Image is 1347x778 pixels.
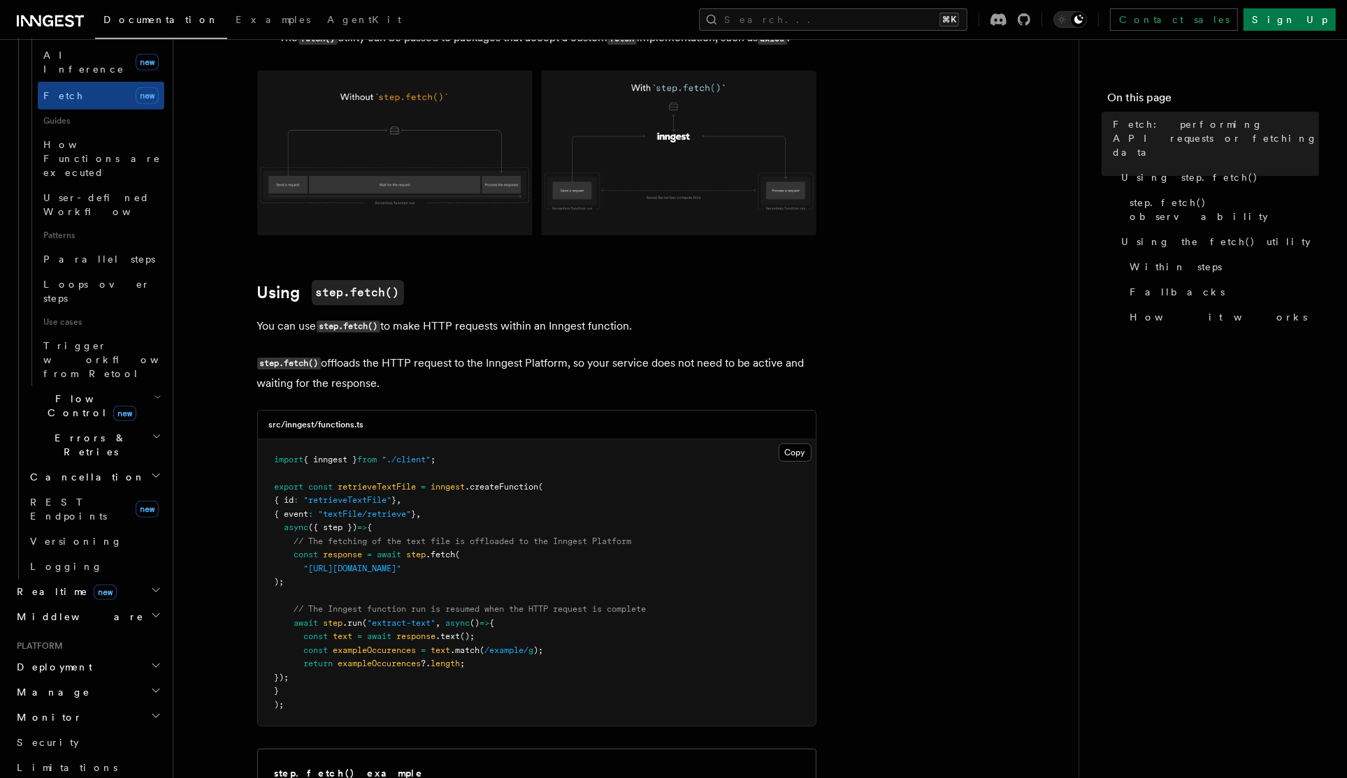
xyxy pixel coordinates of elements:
[358,631,363,641] span: =
[309,509,314,519] span: :
[333,645,417,655] span: exampleOccurences
[358,455,377,464] span: from
[368,618,436,628] span: "extract-text"
[275,495,294,505] span: { id
[480,645,485,655] span: (
[43,279,150,304] span: Loops over steps
[431,455,436,464] span: ;
[338,659,422,668] span: exampleOccurences
[1053,11,1087,28] button: Toggle dark mode
[446,618,470,628] span: async
[1130,260,1222,274] span: Within steps
[1124,254,1319,279] a: Within steps
[1124,304,1319,330] a: How it works
[113,406,136,421] span: new
[461,631,475,641] span: ();
[38,43,164,82] a: AI Inferencenew
[294,495,299,505] span: :
[431,645,451,655] span: text
[103,14,219,25] span: Documentation
[319,4,410,38] a: AgentKit
[11,604,164,629] button: Middleware
[38,247,164,272] a: Parallel steps
[269,419,364,430] h3: src/inngest/functions.ts
[1116,165,1319,190] a: Using step.fetch()
[333,631,353,641] span: text
[426,550,456,559] span: .fetch
[529,645,534,655] span: g
[309,522,358,532] span: ({ step })
[136,54,159,71] span: new
[1121,235,1311,249] span: Using the fetch() utility
[30,536,122,547] span: Versioning
[319,509,412,519] span: "textFile/retrieve"
[43,340,197,379] span: Trigger workflows from Retool
[136,87,159,104] span: new
[38,132,164,185] a: How Functions are executed
[17,737,79,748] span: Security
[456,550,461,559] span: (
[38,82,164,110] a: Fetchnew
[490,618,495,628] span: {
[422,645,426,655] span: =
[257,358,321,369] code: step.fetch()
[11,660,92,674] span: Deployment
[24,470,145,484] span: Cancellation
[461,659,466,668] span: ;
[417,509,422,519] span: ,
[451,645,480,655] span: .match
[431,482,466,492] span: inngest
[309,482,333,492] span: const
[377,550,402,559] span: await
[11,640,63,652] span: Platform
[382,455,431,464] span: "./client"
[939,13,959,27] kbd: ⌘K
[1244,8,1336,31] a: Sign Up
[24,392,154,420] span: Flow Control
[24,554,164,579] a: Logging
[1110,8,1238,31] a: Contact sales
[275,673,289,682] span: });
[257,280,404,305] a: Usingstep.fetch()
[758,33,787,45] code: axios
[534,645,544,655] span: );
[11,730,164,755] a: Security
[1121,170,1258,184] span: Using step.fetch()
[470,618,480,628] span: ()
[236,14,310,25] span: Examples
[24,386,164,425] button: Flow Controlnew
[422,482,426,492] span: =
[436,618,441,628] span: ,
[38,311,164,333] span: Use cases
[275,509,309,519] span: { event
[392,495,397,505] span: }
[338,482,417,492] span: retrieveTextFile
[1107,89,1319,112] h4: On this page
[397,495,402,505] span: ,
[397,631,436,641] span: response
[38,185,164,224] a: User-defined Workflows
[43,139,161,178] span: How Functions are executed
[17,762,117,773] span: Limitations
[275,700,284,710] span: );
[11,654,164,680] button: Deployment
[368,522,373,532] span: {
[275,482,304,492] span: export
[24,490,164,529] a: REST Endpointsnew
[43,254,155,265] span: Parallel steps
[1130,196,1319,223] span: step.fetch() observability
[257,316,816,337] p: You can use to make HTTP requests within an Inngest function.
[1130,285,1225,299] span: Fallbacks
[1113,117,1319,159] span: Fetch: performing API requests or fetching data
[412,509,417,519] span: }
[284,522,309,532] span: async
[304,645,329,655] span: const
[43,50,124,75] span: AI Inference
[327,14,401,25] span: AgentKit
[38,333,164,386] a: Trigger workflows from Retool
[94,585,117,600] span: new
[275,577,284,587] span: );
[38,272,164,311] a: Loops over steps
[466,482,539,492] span: .createFunction
[480,618,490,628] span: =>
